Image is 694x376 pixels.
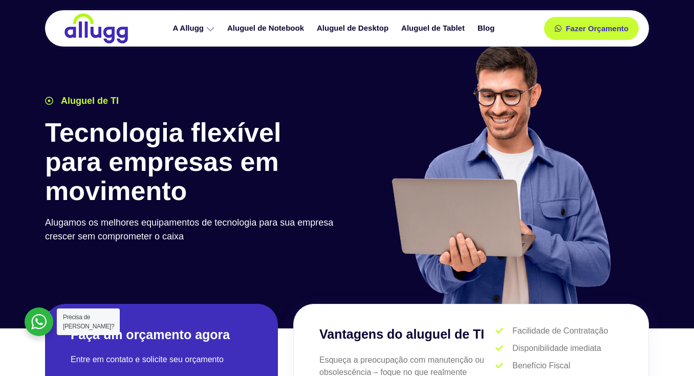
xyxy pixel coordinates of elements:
a: Aluguel de Notebook [222,19,312,37]
img: locação de TI é Allugg [63,13,129,44]
span: Precisa de [PERSON_NAME]? [63,314,114,330]
h2: Faça um orçamento agora [71,326,252,343]
span: Fazer Orçamento [566,25,628,32]
iframe: Chat Widget [643,327,694,376]
p: Alugamos os melhores equipamentos de tecnologia para sua empresa crescer sem comprometer o caixa [45,216,342,244]
a: Fazer Orçamento [544,17,639,40]
span: Aluguel de TI [58,94,119,108]
h3: Vantagens do aluguel de TI [319,325,495,344]
span: Facilidade de Contratação [510,325,608,337]
a: Aluguel de Tablet [396,19,472,37]
a: Aluguel de Desktop [312,19,396,37]
span: Benefício Fiscal [510,360,570,372]
div: Widget de chat [643,327,694,376]
img: aluguel de ti para startups [388,43,614,304]
a: A Allugg [167,19,222,37]
a: Blog [472,19,502,37]
span: Disponibilidade imediata [510,342,601,355]
p: Entre em contato e solicite seu orçamento [71,353,252,366]
h1: Tecnologia flexível para empresas em movimento [45,118,342,206]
